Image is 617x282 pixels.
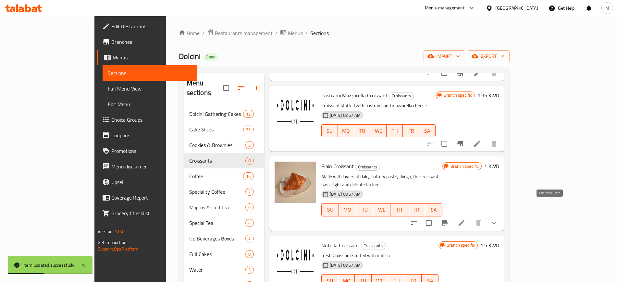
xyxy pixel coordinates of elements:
[103,96,197,112] a: Edit Menu
[98,238,128,247] span: Get support on:
[361,242,385,250] span: Croissants
[184,106,264,122] div: Dolcini Gathering Cakes12
[275,162,316,203] img: Plain Croissant
[321,161,354,171] span: Plain Croissant
[189,188,246,196] div: Speciality Coffee
[97,190,197,205] a: Coverage Report
[429,52,460,60] span: import
[275,91,316,132] img: Pastrami Mozzarella Croissant
[97,34,197,50] a: Branches
[189,126,243,133] div: Cake Slices
[245,188,253,196] div: items
[245,235,253,242] div: items
[184,262,264,277] div: Water3
[187,78,223,98] h2: Menu sections
[184,215,264,231] div: Special Tea4
[275,29,278,37] li: /
[355,163,380,171] span: Croissants
[245,203,253,211] div: items
[111,22,192,30] span: Edit Restaurant
[202,29,204,37] li: /
[245,266,253,274] div: items
[245,141,253,149] div: items
[189,157,246,165] span: Croissants
[321,240,359,250] span: Nutella Croissant
[111,147,192,155] span: Promotions
[605,5,609,12] span: M
[341,205,353,215] span: MO
[189,172,243,180] div: Coffee
[321,173,442,189] p: Made with layers of flaky, buttery pastry dough, the croissant has a light and delicate texture
[97,205,197,221] a: Grocery Checklist
[473,69,481,77] a: Edit menu item
[179,29,510,37] nav: breadcrumb
[184,246,264,262] div: Full Cakes0
[219,81,233,95] span: Select all sections
[321,203,339,216] button: SU
[189,266,246,274] span: Water
[97,143,197,159] a: Promotions
[359,205,371,215] span: TU
[203,54,218,60] span: Open
[103,65,197,81] a: Sections
[111,116,192,124] span: Choice Groups
[486,215,502,231] button: show more
[327,112,363,118] span: [DATE] 08:57 AM
[203,53,218,61] div: Open
[403,124,419,137] button: FR
[327,262,363,268] span: [DATE] 08:57 AM
[246,220,253,226] span: 4
[339,203,356,216] button: MO
[321,102,436,110] p: Croissant stuffed with pastrami and mozzarella cheese
[471,215,486,231] button: delete
[361,242,386,250] div: Croissants
[246,236,253,242] span: 4
[321,91,388,100] span: Pastrami Mozzarella Croissant
[246,204,253,211] span: 6
[97,128,197,143] a: Coupons
[246,158,253,164] span: 8
[406,215,422,231] button: sort-choices
[243,173,253,179] span: 16
[411,205,423,215] span: FR
[354,124,370,137] button: TU
[97,50,197,65] a: Menus
[387,124,403,137] button: TH
[97,112,197,128] a: Choice Groups
[324,126,335,136] span: SU
[115,227,125,236] span: 1.0.0
[438,137,451,151] span: Select to update
[246,142,253,148] span: 5
[486,136,502,152] button: delete
[243,127,253,133] span: 35
[189,141,246,149] span: Cookies & Brownies
[189,219,246,227] div: Special Tea
[473,140,481,148] a: Edit menu item
[370,124,387,137] button: WE
[340,126,352,136] span: MO
[245,250,253,258] div: items
[111,38,192,46] span: Branches
[473,52,504,60] span: export
[246,267,253,273] span: 3
[477,91,499,100] h6: 1.95 KWD
[321,124,338,137] button: SU
[184,231,264,246] div: Ice Beverages Boxes4
[249,80,264,96] button: Add section
[355,163,380,171] div: Croissants
[448,163,481,169] span: Branch specific
[356,203,373,216] button: TU
[444,242,477,248] span: Branch specific
[98,245,139,253] a: Support.OpsPlatform
[408,203,425,216] button: FR
[189,203,246,211] div: Mojitos & Iced Tea
[428,205,440,215] span: SA
[113,54,192,61] span: Menus
[419,124,436,137] button: SA
[243,110,253,118] div: items
[376,205,388,215] span: WE
[108,69,192,77] span: Sections
[389,126,400,136] span: TH
[324,205,336,215] span: SU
